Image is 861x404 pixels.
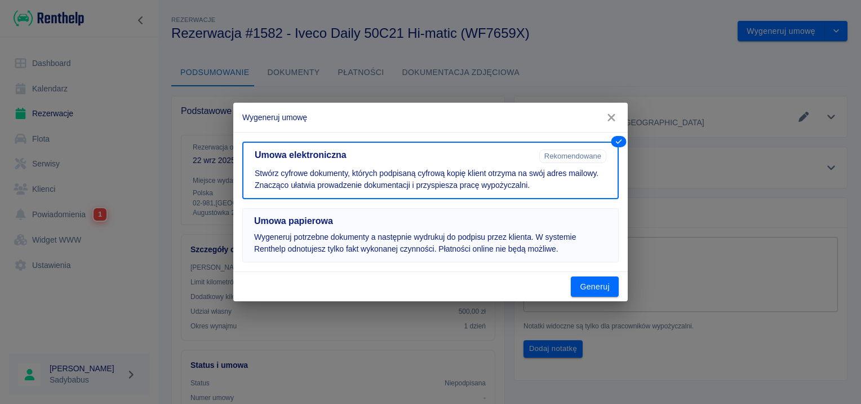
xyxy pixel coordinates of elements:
h5: Umowa elektroniczna [255,150,535,161]
button: Umowa papierowaWygeneruj potrzebne dokumenty a następnie wydrukuj do podpisu przez klienta. W sys... [242,208,619,262]
button: Generuj [571,276,619,297]
p: Wygeneruj potrzebne dokumenty a następnie wydrukuj do podpisu przez klienta. W systemie Renthelp ... [254,231,607,255]
span: Rekomendowane [540,152,606,160]
h5: Umowa papierowa [254,216,607,227]
p: Stwórz cyfrowe dokumenty, których podpisaną cyfrową kopię klient otrzyma na swój adres mailowy. Z... [255,168,606,191]
button: Umowa elektronicznaRekomendowaneStwórz cyfrowe dokumenty, których podpisaną cyfrową kopię klient ... [242,142,619,199]
h2: Wygeneruj umowę [233,103,628,132]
